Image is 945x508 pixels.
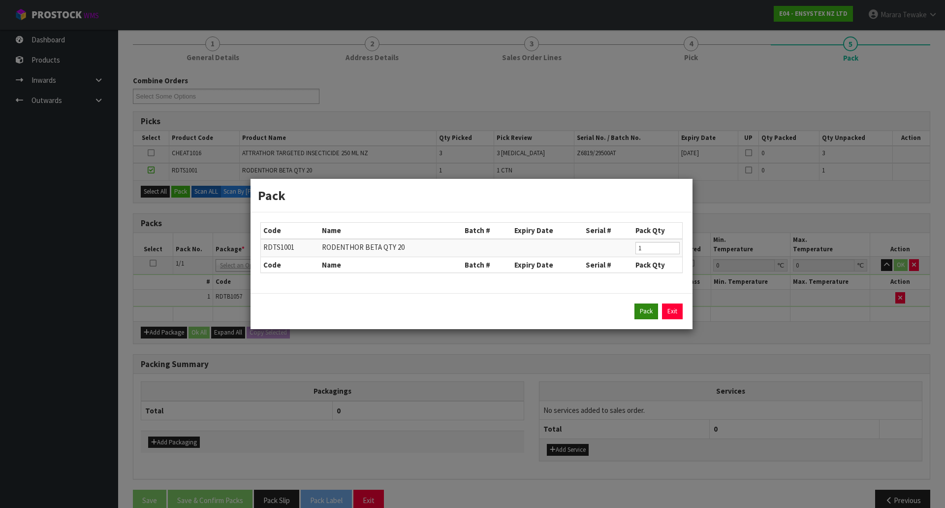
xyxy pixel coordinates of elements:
[512,223,583,238] th: Expiry Date
[583,257,633,272] th: Serial #
[319,257,462,272] th: Name
[261,223,319,238] th: Code
[462,223,512,238] th: Batch #
[258,186,685,204] h3: Pack
[633,257,682,272] th: Pack Qty
[263,242,294,252] span: RDTS1001
[462,257,512,272] th: Batch #
[583,223,633,238] th: Serial #
[512,257,583,272] th: Expiry Date
[662,304,683,319] a: Exit
[633,223,682,238] th: Pack Qty
[634,304,658,319] button: Pack
[322,242,405,252] span: RODENTHOR BETA QTY 20
[319,223,462,238] th: Name
[261,257,319,272] th: Code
